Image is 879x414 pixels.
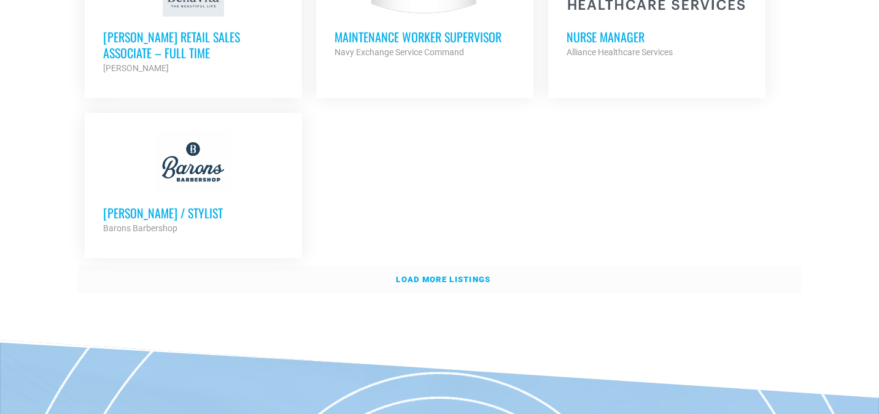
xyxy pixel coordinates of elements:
strong: Load more listings [396,275,490,284]
strong: Alliance Healthcare Services [567,47,673,57]
h3: [PERSON_NAME] / Stylist [103,205,284,221]
strong: Barons Barbershop [103,223,177,233]
h3: Nurse Manager [567,29,747,45]
h3: [PERSON_NAME] Retail Sales Associate – Full Time [103,29,284,61]
a: [PERSON_NAME] / Stylist Barons Barbershop [85,113,302,254]
a: Load more listings [77,266,802,294]
strong: [PERSON_NAME] [103,63,169,73]
strong: Navy Exchange Service Command [335,47,464,57]
h3: MAINTENANCE WORKER SUPERVISOR [335,29,515,45]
